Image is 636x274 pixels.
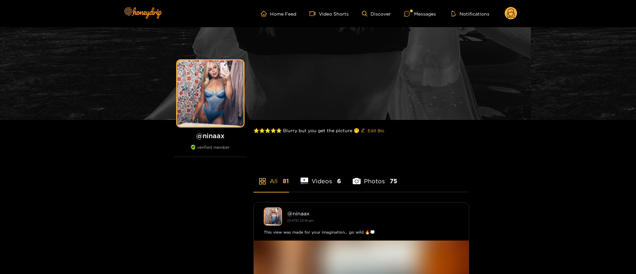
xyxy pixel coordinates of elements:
span: edit [361,128,365,133]
li: Videos [301,162,341,192]
span: 75 [390,177,397,185]
h1: @ ninaax [174,132,247,140]
span: 6 [337,177,341,185]
div: ⭐️⭐️⭐️⭐️⭐️ Blurry but you get the picture 🤭 [253,120,469,141]
small: [DATE] 22:19 pm [287,219,314,222]
div: @ ninaax [287,210,459,216]
span: Edit Bio [368,127,384,134]
span: 81 [283,177,289,185]
a: Video Shorts [310,11,349,17]
a: Home Feed [261,11,296,17]
span: home [261,11,270,17]
li: Photos [353,162,397,192]
a: Discover [362,11,391,17]
div: This view was made for your imagination… go wild 🔥💭 [264,229,459,236]
button: editEdit Bio [359,125,386,136]
div: verified member [174,145,247,157]
li: All [253,162,289,192]
img: ninaax [264,207,282,226]
span: appstore [258,177,266,185]
span: video-camera [310,11,319,17]
button: Notifications [449,10,491,17]
div: Messages [404,10,436,18]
